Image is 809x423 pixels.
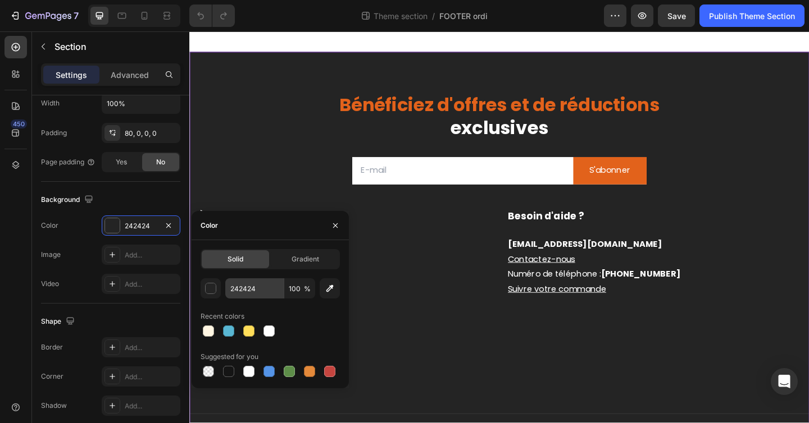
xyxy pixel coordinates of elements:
[56,69,87,81] p: Settings
[347,241,420,254] a: Contactez-nous
[658,4,695,27] button: Save
[111,69,149,81] p: Advanced
[8,243,83,260] a: Mentions légales
[709,10,795,22] div: Publish Theme Section
[225,278,284,298] input: Eg: FFFFFF
[201,352,258,362] div: Suggested for you
[8,294,135,310] a: Politique de remboursement
[8,374,69,390] a: Notre Histoire
[8,319,63,335] a: Accessibilité
[8,320,63,333] u: Accessibilité
[125,221,157,231] div: 242424
[4,4,84,27] button: 7
[41,157,96,167] div: Page padding
[125,343,178,353] div: Add...
[347,225,514,238] a: [EMAIL_ADDRESS][DOMAIN_NAME]
[41,192,96,208] div: Background
[201,311,244,321] div: Recent colors
[177,137,417,167] input: E-mail
[8,270,29,283] u: CGV
[8,245,83,258] u: Mentions légales
[74,9,79,22] p: 7
[41,220,58,231] div: Color
[102,93,180,113] input: Auto
[125,250,178,260] div: Add...
[8,350,27,362] u: FAQ
[347,258,534,270] span: Numéro de téléphone :
[228,254,243,264] span: Solid
[125,128,178,139] div: 80, 0, 0, 0
[116,157,127,167] span: Yes
[347,195,665,209] p: Besoin d'aide ?
[448,258,534,270] strong: [PHONE_NUMBER]
[8,269,29,285] a: CGV
[41,371,63,381] div: Corner
[284,91,390,118] span: exclusives
[41,98,60,108] div: Width
[8,295,135,308] u: Politique de remboursement
[201,220,218,231] div: Color
[10,194,143,209] span: À propos de la boutique
[189,31,809,423] iframe: Design area
[8,348,27,365] a: FAQ
[41,279,59,289] div: Video
[292,254,319,264] span: Gradient
[667,11,686,21] span: Save
[432,10,435,22] span: /
[41,342,63,352] div: Border
[304,284,311,294] span: %
[54,40,156,53] p: Section
[439,10,488,22] span: FOOTER ordi
[371,10,430,22] span: Theme section
[41,128,67,138] div: Padding
[347,274,453,287] a: Suivre votre commande
[417,137,498,167] button: S'abonner
[771,368,798,395] div: Open Intercom Messenger
[41,401,67,411] div: Shadow
[156,157,165,167] span: No
[189,4,235,27] div: Undo/Redo
[41,250,61,260] div: Image
[8,218,125,235] a: Politique de confidentialité
[699,4,805,27] button: Publish Theme Section
[11,119,27,128] div: 450
[125,401,178,411] div: Add...
[41,314,77,329] div: Shape
[8,375,69,388] u: Notre Histoire
[8,219,125,232] u: Politique de confidentialité
[125,279,178,289] div: Add...
[435,144,480,160] div: S'abonner
[125,372,178,382] div: Add...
